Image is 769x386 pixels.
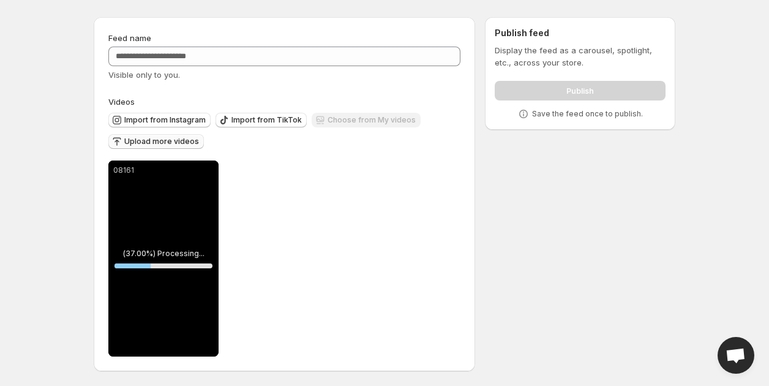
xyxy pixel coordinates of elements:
[532,109,643,119] p: Save the feed once to publish.
[108,70,180,80] span: Visible only to you.
[124,115,206,125] span: Import from Instagram
[718,337,754,374] a: Open chat
[108,113,211,127] button: Import from Instagram
[495,44,666,69] p: Display the feed as a carousel, spotlight, etc., across your store.
[124,137,199,146] span: Upload more videos
[113,165,214,175] p: 08161
[108,134,204,149] button: Upload more videos
[216,113,307,127] button: Import from TikTok
[108,161,219,357] div: 08161(37.00%) Processing...37%
[108,97,135,107] span: Videos
[108,33,151,43] span: Feed name
[495,27,666,39] h2: Publish feed
[231,115,302,125] span: Import from TikTok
